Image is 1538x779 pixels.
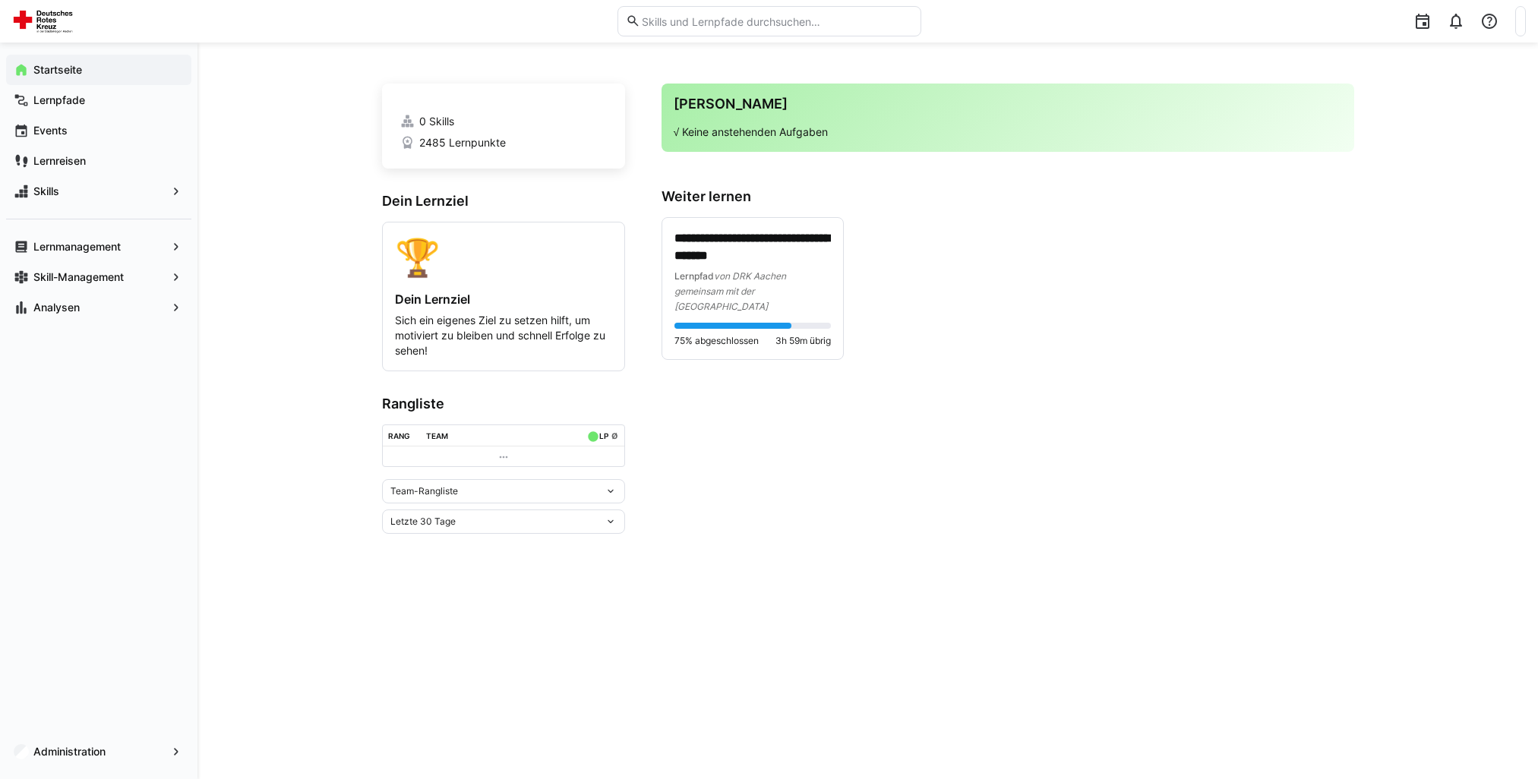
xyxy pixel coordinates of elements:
div: 🏆 [395,235,612,279]
p: √ Keine anstehenden Aufgaben [674,125,1342,140]
span: Letzte 30 Tage [390,516,456,528]
h4: Dein Lernziel [395,292,612,307]
p: Sich ein eigenes Ziel zu setzen hilft, um motiviert zu bleiben und schnell Erfolge zu sehen! [395,313,612,358]
h3: Dein Lernziel [382,193,625,210]
h3: Weiter lernen [662,188,1354,205]
div: LP [599,431,608,440]
span: 3h 59m übrig [775,335,831,347]
span: 0 Skills [419,114,454,129]
div: Rang [388,431,410,440]
h3: [PERSON_NAME] [674,96,1342,112]
h3: Rangliste [382,396,625,412]
a: 0 Skills [400,114,607,129]
span: Team-Rangliste [390,485,458,497]
span: 2485 Lernpunkte [419,135,506,150]
a: ø [611,428,618,441]
span: Lernpfad [674,270,714,282]
div: Team [426,431,448,440]
input: Skills und Lernpfade durchsuchen… [640,14,912,28]
span: von DRK Aachen gemeinsam mit der [GEOGRAPHIC_DATA] [674,270,786,312]
span: 75% abgeschlossen [674,335,759,347]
